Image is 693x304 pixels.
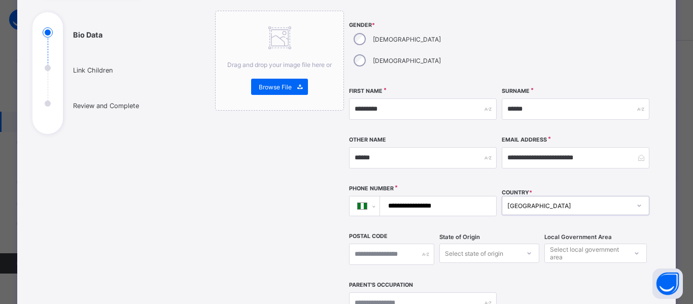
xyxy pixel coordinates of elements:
[215,11,344,111] div: Drag and drop your image file here orBrowse File
[349,282,413,288] label: Parent's Occupation
[507,202,631,210] div: [GEOGRAPHIC_DATA]
[349,88,383,94] label: First Name
[373,57,441,64] label: [DEMOGRAPHIC_DATA]
[439,233,480,241] span: State of Origin
[550,244,627,263] div: Select local government area
[445,244,503,263] div: Select state of origin
[652,268,683,299] button: Open asap
[349,185,394,192] label: Phone Number
[227,61,332,69] span: Drag and drop your image file here or
[502,88,530,94] label: Surname
[502,137,547,143] label: Email Address
[349,233,388,240] label: Postal Code
[373,36,441,43] label: [DEMOGRAPHIC_DATA]
[349,137,386,143] label: Other Name
[259,83,292,91] span: Browse File
[502,189,532,196] span: COUNTRY
[544,233,612,241] span: Local Government Area
[349,22,497,28] span: Gender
